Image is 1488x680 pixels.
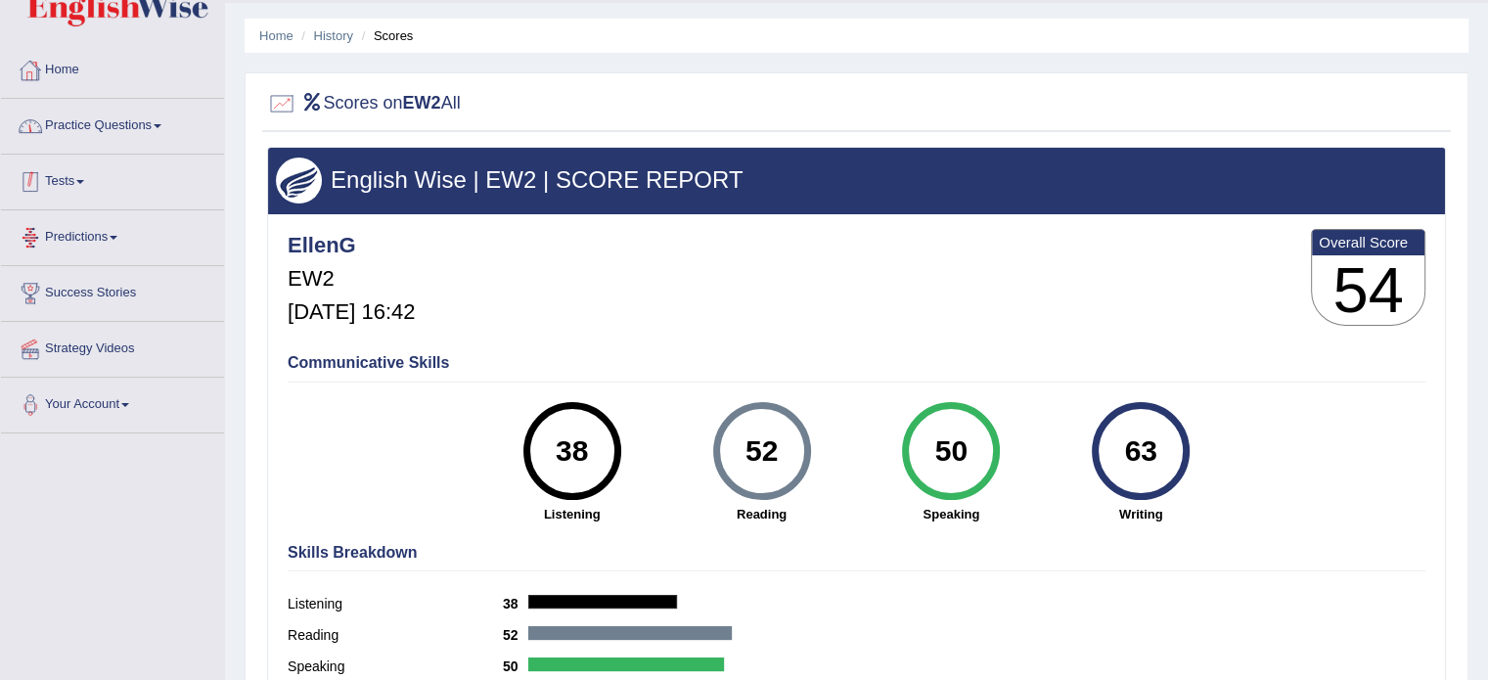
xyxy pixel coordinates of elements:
[1,266,224,315] a: Success Stories
[677,505,847,523] strong: Reading
[503,627,528,643] b: 52
[536,410,608,492] div: 38
[288,300,415,324] h5: [DATE] 16:42
[1319,234,1418,250] b: Overall Score
[288,594,503,614] label: Listening
[276,158,322,204] img: wings.png
[267,89,461,118] h2: Scores on All
[1056,505,1226,523] strong: Writing
[259,28,293,43] a: Home
[1,43,224,92] a: Home
[288,625,503,646] label: Reading
[1,99,224,148] a: Practice Questions
[357,26,414,45] li: Scores
[503,658,528,674] b: 50
[276,167,1437,193] h3: English Wise | EW2 | SCORE REPORT
[1312,255,1424,326] h3: 54
[487,505,657,523] strong: Listening
[288,657,503,677] label: Speaking
[1,155,224,204] a: Tests
[1,378,224,427] a: Your Account
[288,354,1425,372] h4: Communicative Skills
[288,544,1425,562] h4: Skills Breakdown
[1,210,224,259] a: Predictions
[288,234,415,257] h4: EllenG
[1,322,224,371] a: Strategy Videos
[288,267,415,291] h5: EW2
[916,410,987,492] div: 50
[314,28,353,43] a: History
[403,93,441,113] b: EW2
[503,596,528,612] b: 38
[726,410,797,492] div: 52
[866,505,1036,523] strong: Speaking
[1105,410,1177,492] div: 63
